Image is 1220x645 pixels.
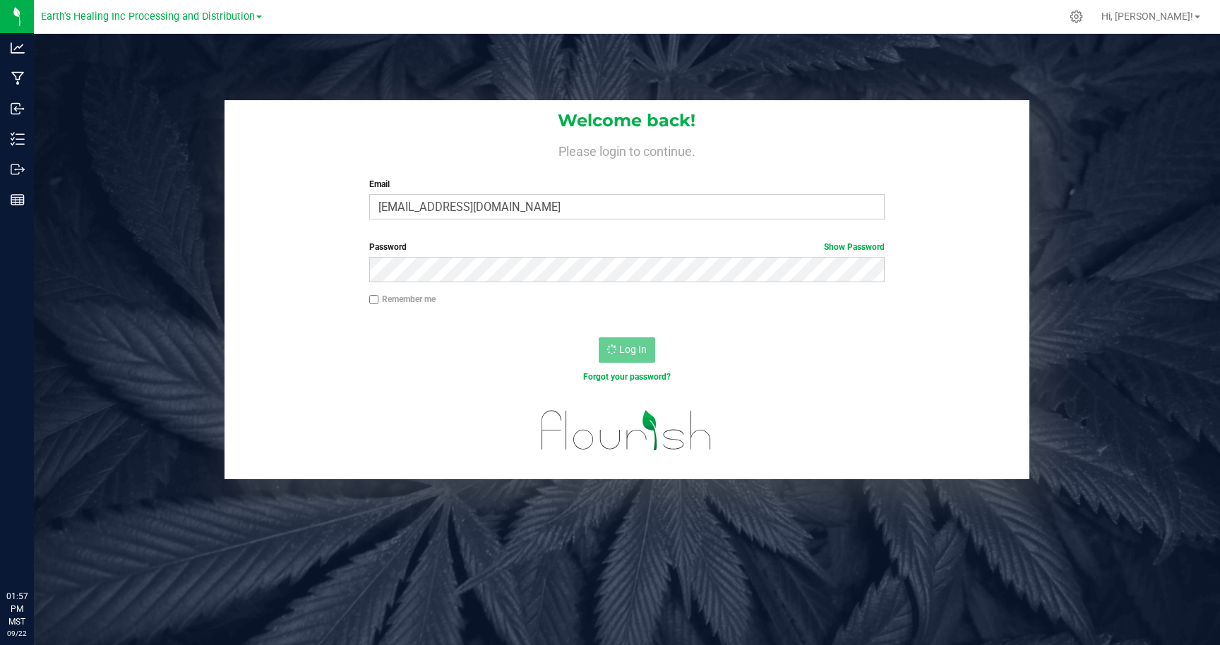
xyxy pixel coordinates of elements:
span: Earth's Healing Inc Processing and Distribution [41,11,255,23]
span: Log In [619,344,647,355]
h1: Welcome back! [225,111,1029,130]
p: 09/22 [6,628,28,639]
inline-svg: Analytics [11,41,25,55]
div: Manage settings [1067,10,1085,23]
button: Log In [599,337,655,363]
inline-svg: Outbound [11,162,25,176]
a: Show Password [824,242,885,252]
span: Hi, [PERSON_NAME]! [1101,11,1193,22]
inline-svg: Inventory [11,132,25,146]
span: Password [369,242,407,252]
label: Email [369,178,885,191]
inline-svg: Reports [11,193,25,207]
img: flourish_logo.svg [526,398,727,463]
h4: Please login to continue. [225,141,1029,158]
a: Forgot your password? [583,372,671,382]
inline-svg: Manufacturing [11,71,25,85]
input: Remember me [369,295,379,305]
p: 01:57 PM MST [6,590,28,628]
inline-svg: Inbound [11,102,25,116]
label: Remember me [369,293,436,306]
